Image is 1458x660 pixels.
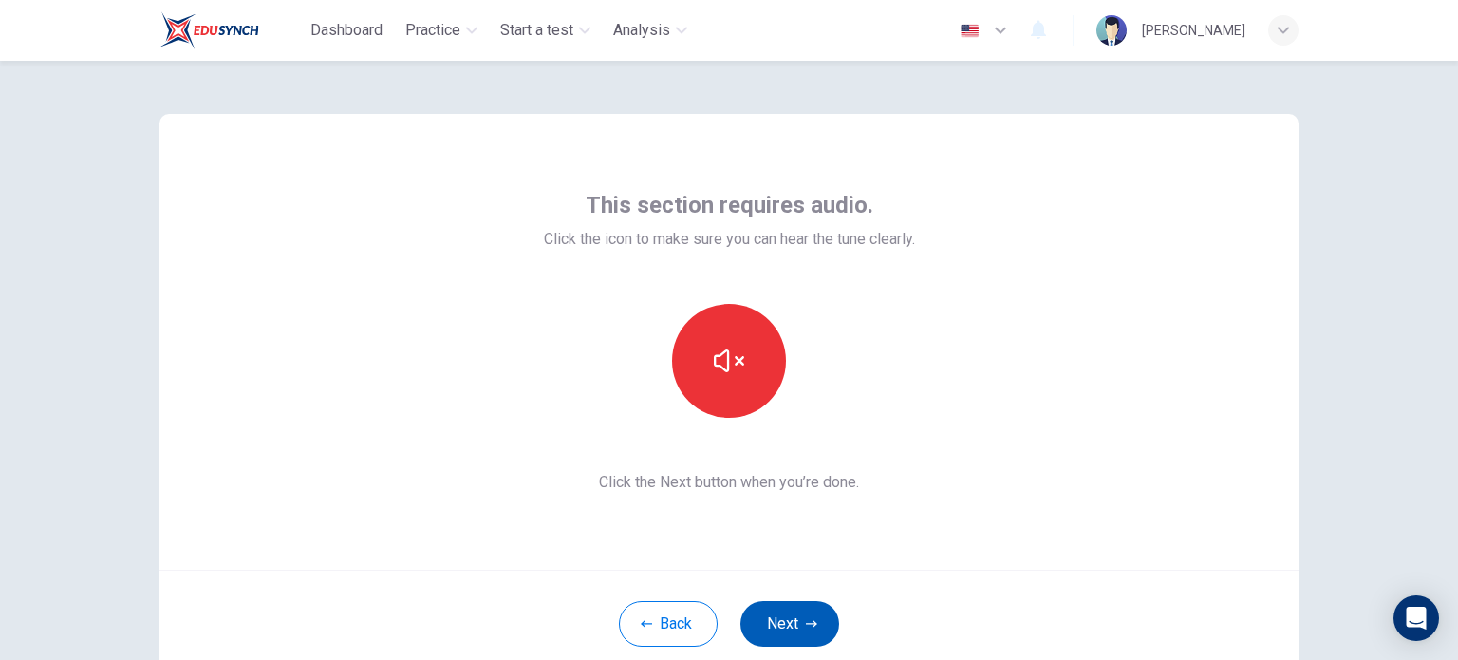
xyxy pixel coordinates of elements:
[159,11,259,49] img: EduSynch logo
[159,11,303,49] a: EduSynch logo
[1393,595,1439,641] div: Open Intercom Messenger
[544,228,915,251] span: Click the icon to make sure you can hear the tune clearly.
[613,19,670,42] span: Analysis
[493,13,598,47] button: Start a test
[1142,19,1245,42] div: [PERSON_NAME]
[619,601,718,647] button: Back
[586,190,873,220] span: This section requires audio.
[606,13,695,47] button: Analysis
[544,471,915,494] span: Click the Next button when you’re done.
[310,19,383,42] span: Dashboard
[405,19,460,42] span: Practice
[740,601,839,647] button: Next
[500,19,573,42] span: Start a test
[303,13,390,47] button: Dashboard
[958,24,981,38] img: en
[398,13,485,47] button: Practice
[1096,15,1127,46] img: Profile picture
